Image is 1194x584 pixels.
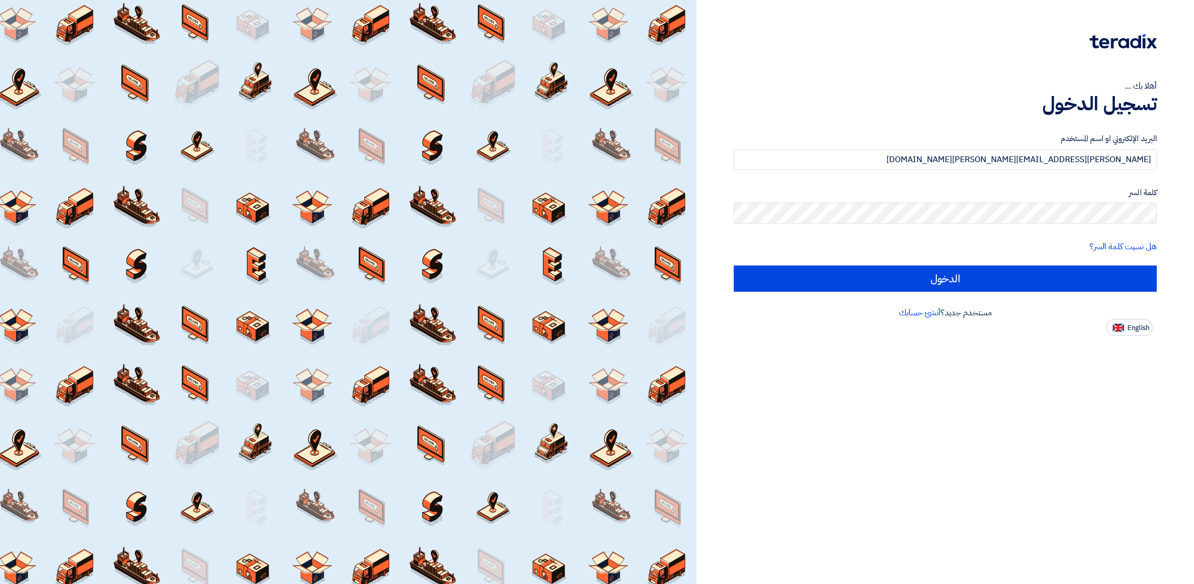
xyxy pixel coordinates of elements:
[1090,34,1157,49] img: Teradix logo
[734,92,1157,115] h1: تسجيل الدخول
[899,306,941,319] a: أنشئ حسابك
[1090,240,1157,253] a: هل نسيت كلمة السر؟
[734,187,1157,199] label: كلمة السر
[734,149,1157,170] input: أدخل بريد العمل الإلكتروني او اسم المستخدم الخاص بك ...
[734,133,1157,145] label: البريد الإلكتروني او اسم المستخدم
[1106,319,1153,336] button: English
[1113,324,1124,332] img: en-US.png
[734,266,1157,292] input: الدخول
[734,80,1157,92] div: أهلا بك ...
[734,306,1157,319] div: مستخدم جديد؟
[1127,324,1149,332] span: English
